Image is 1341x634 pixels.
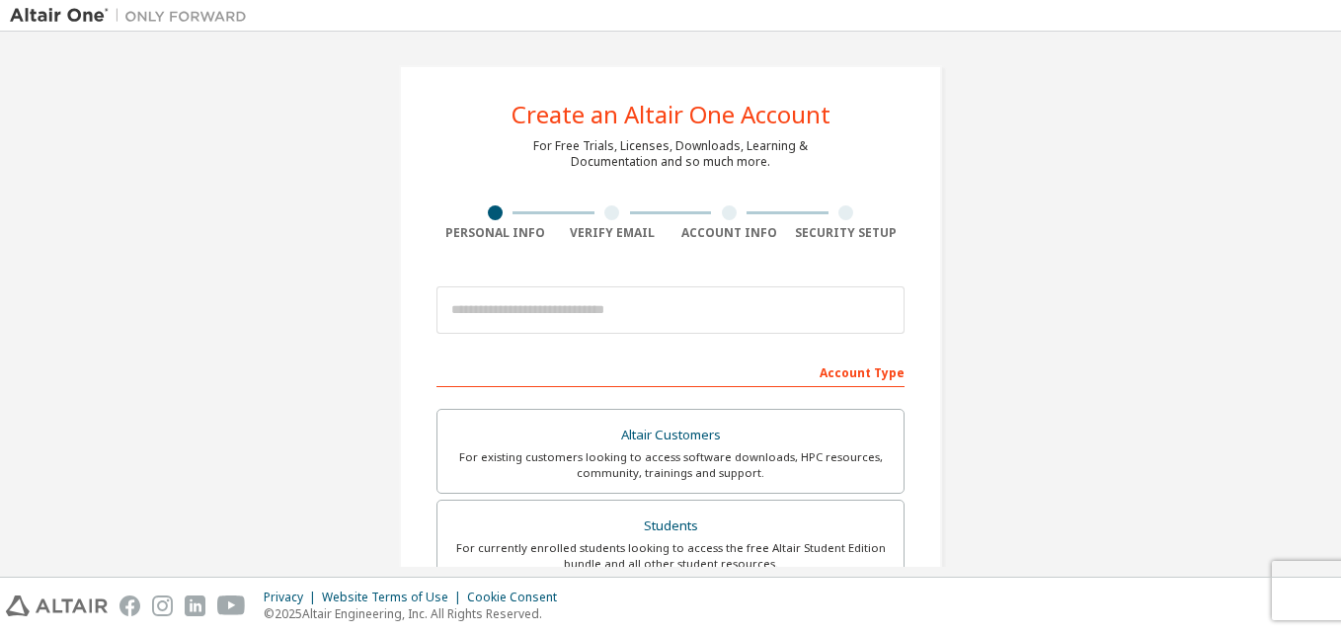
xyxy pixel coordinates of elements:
[119,595,140,616] img: facebook.svg
[512,103,830,126] div: Create an Altair One Account
[264,605,569,622] p: © 2025 Altair Engineering, Inc. All Rights Reserved.
[670,225,788,241] div: Account Info
[788,225,906,241] div: Security Setup
[436,225,554,241] div: Personal Info
[264,590,322,605] div: Privacy
[152,595,173,616] img: instagram.svg
[322,590,467,605] div: Website Terms of Use
[467,590,569,605] div: Cookie Consent
[185,595,205,616] img: linkedin.svg
[533,138,808,170] div: For Free Trials, Licenses, Downloads, Learning & Documentation and so much more.
[554,225,671,241] div: Verify Email
[436,356,905,387] div: Account Type
[449,540,892,572] div: For currently enrolled students looking to access the free Altair Student Edition bundle and all ...
[449,449,892,481] div: For existing customers looking to access software downloads, HPC resources, community, trainings ...
[449,513,892,540] div: Students
[10,6,257,26] img: Altair One
[449,422,892,449] div: Altair Customers
[217,595,246,616] img: youtube.svg
[6,595,108,616] img: altair_logo.svg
